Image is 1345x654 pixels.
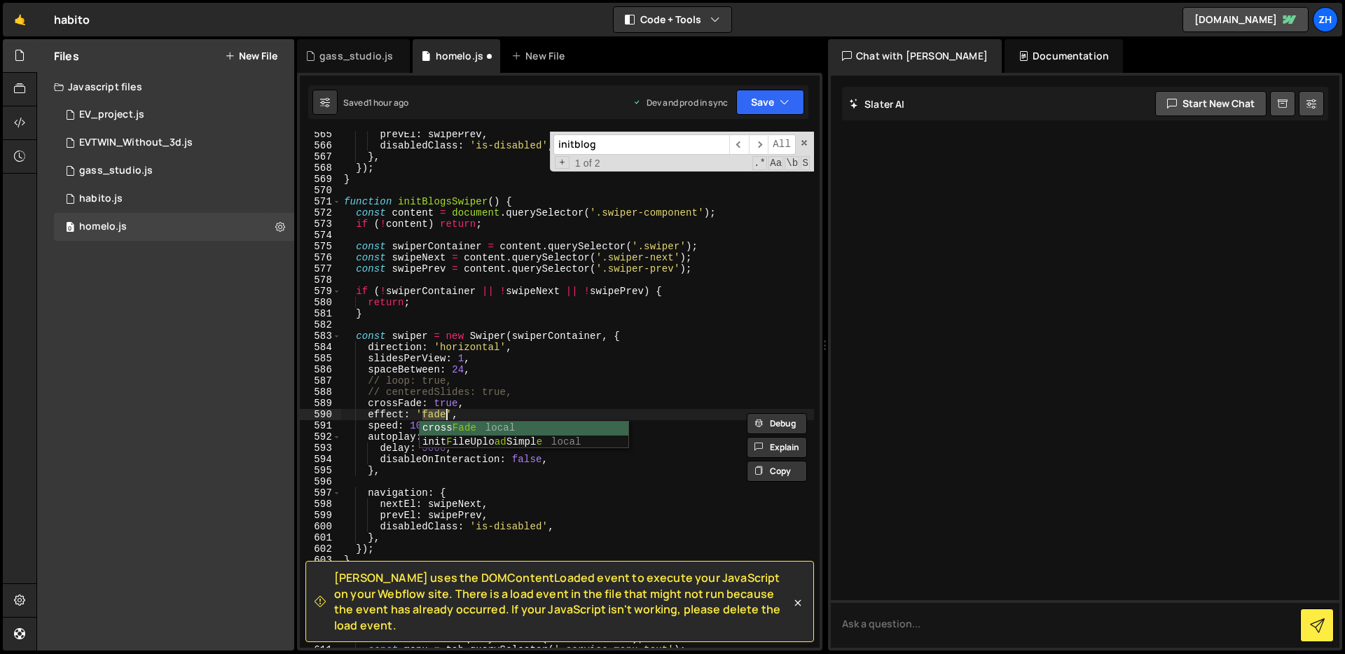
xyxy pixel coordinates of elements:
[300,185,341,196] div: 570
[300,241,341,252] div: 575
[436,49,483,63] div: homelo.js
[300,342,341,353] div: 584
[300,140,341,151] div: 566
[633,97,728,109] div: Dev and prod in sync
[1313,7,1338,32] a: zh
[801,156,810,170] span: Search In Selection
[300,521,341,532] div: 600
[79,221,127,233] div: homelo.js
[54,213,294,241] div: 13378/44011.js
[300,476,341,487] div: 596
[300,543,341,555] div: 602
[553,134,729,155] input: Search for
[1005,39,1123,73] div: Documentation
[511,49,570,63] div: New File
[79,165,153,177] div: gass_studio.js
[79,193,123,205] div: habito.js
[300,622,341,633] div: 609
[300,409,341,420] div: 590
[300,510,341,521] div: 599
[300,443,341,454] div: 593
[570,158,606,169] span: 1 of 2
[300,611,341,622] div: 608
[300,151,341,162] div: 567
[79,137,193,149] div: EVTWIN_Without_3d.js
[300,364,341,375] div: 586
[300,633,341,644] div: 610
[785,156,799,170] span: Whole Word Search
[300,252,341,263] div: 576
[54,11,90,28] div: habito
[54,48,79,64] h2: Files
[300,398,341,409] div: 589
[300,297,341,308] div: 580
[300,566,341,577] div: 604
[1155,91,1267,116] button: Start new chat
[300,308,341,319] div: 581
[300,532,341,543] div: 601
[300,263,341,274] div: 577
[300,387,341,398] div: 588
[747,461,807,482] button: Copy
[300,207,341,218] div: 572
[300,465,341,476] div: 595
[300,431,341,443] div: 592
[752,156,767,170] span: RegExp Search
[300,577,341,588] div: 605
[747,437,807,458] button: Explain
[555,156,570,169] span: Toggle Replace mode
[3,3,37,36] a: 🤙
[300,230,341,241] div: 574
[300,319,341,331] div: 582
[54,101,294,129] div: 13378/40224.js
[300,331,341,342] div: 583
[1182,7,1309,32] a: [DOMAIN_NAME]
[747,413,807,434] button: Debug
[300,129,341,140] div: 565
[66,223,74,234] span: 0
[300,487,341,499] div: 597
[300,555,341,566] div: 603
[300,588,341,599] div: 606
[300,218,341,230] div: 573
[300,196,341,207] div: 571
[300,162,341,174] div: 568
[54,185,294,213] div: 13378/33578.js
[319,49,393,63] div: gass_studio.js
[768,134,796,155] span: Alt-Enter
[37,73,294,101] div: Javascript files
[729,134,749,155] span: ​
[79,109,144,121] div: EV_project.js
[300,286,341,297] div: 579
[300,274,341,286] div: 578
[749,134,768,155] span: ​
[736,90,804,115] button: Save
[300,454,341,465] div: 594
[768,156,783,170] span: CaseSensitive Search
[225,50,277,62] button: New File
[54,129,294,157] div: 13378/41195.js
[343,97,408,109] div: Saved
[614,7,731,32] button: Code + Tools
[300,353,341,364] div: 585
[368,97,409,109] div: 1 hour ago
[300,420,341,431] div: 591
[334,570,791,633] span: [PERSON_NAME] uses the DOMContentLoaded event to execute your JavaScript on your Webflow site. Th...
[300,599,341,611] div: 607
[828,39,1002,73] div: Chat with [PERSON_NAME]
[300,499,341,510] div: 598
[300,375,341,387] div: 587
[54,157,294,185] div: 13378/43790.js
[300,174,341,185] div: 569
[849,97,905,111] h2: Slater AI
